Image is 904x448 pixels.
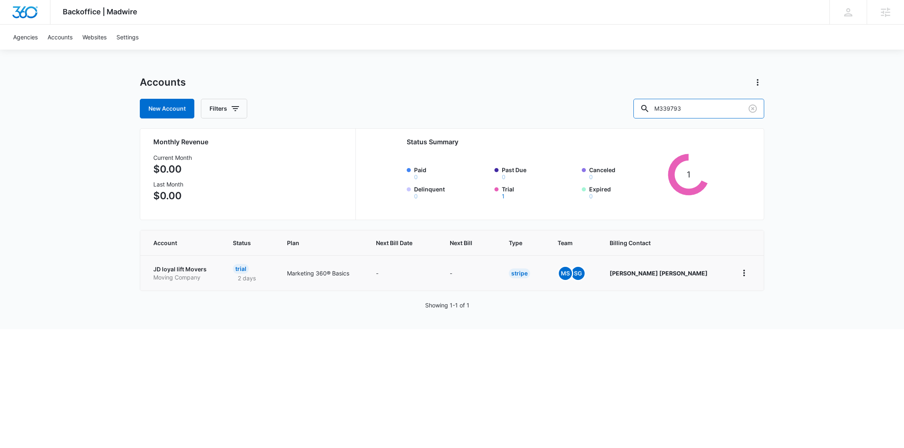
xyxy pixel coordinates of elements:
[153,189,192,203] p: $0.00
[287,269,356,277] p: Marketing 360® Basics
[153,162,192,177] p: $0.00
[153,265,213,281] a: JD loyal lift MoversMoving Company
[366,255,440,291] td: -
[509,268,530,278] div: Stripe
[140,99,194,118] a: New Account
[8,25,43,50] a: Agencies
[425,301,469,309] p: Showing 1-1 of 1
[153,180,192,189] h3: Last Month
[77,25,112,50] a: Websites
[140,76,186,89] h1: Accounts
[63,7,137,16] span: Backoffice | Madwire
[610,270,708,277] strong: [PERSON_NAME] [PERSON_NAME]
[687,169,690,180] tspan: 1
[201,99,247,118] button: Filters
[153,273,213,282] p: Moving Company
[43,25,77,50] a: Accounts
[738,266,751,280] button: home
[589,166,665,180] label: Canceled
[509,239,526,247] span: Type
[153,265,213,273] p: JD loyal lift Movers
[233,239,255,247] span: Status
[633,99,764,118] input: Search
[376,239,418,247] span: Next Bill Date
[440,255,499,291] td: -
[751,76,764,89] button: Actions
[558,239,578,247] span: Team
[153,153,192,162] h3: Current Month
[407,137,710,147] h2: Status Summary
[112,25,143,50] a: Settings
[746,102,759,115] button: Clear
[502,193,505,199] button: Trial
[559,267,572,280] span: MS
[589,185,665,199] label: Expired
[233,264,249,274] div: Trial
[610,239,718,247] span: Billing Contact
[502,185,577,199] label: Trial
[153,239,201,247] span: Account
[572,267,585,280] span: SG
[414,185,490,199] label: Delinquent
[502,166,577,180] label: Past Due
[287,239,356,247] span: Plan
[233,274,261,282] p: 2 days
[450,239,477,247] span: Next Bill
[414,166,490,180] label: Paid
[153,137,346,147] h2: Monthly Revenue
